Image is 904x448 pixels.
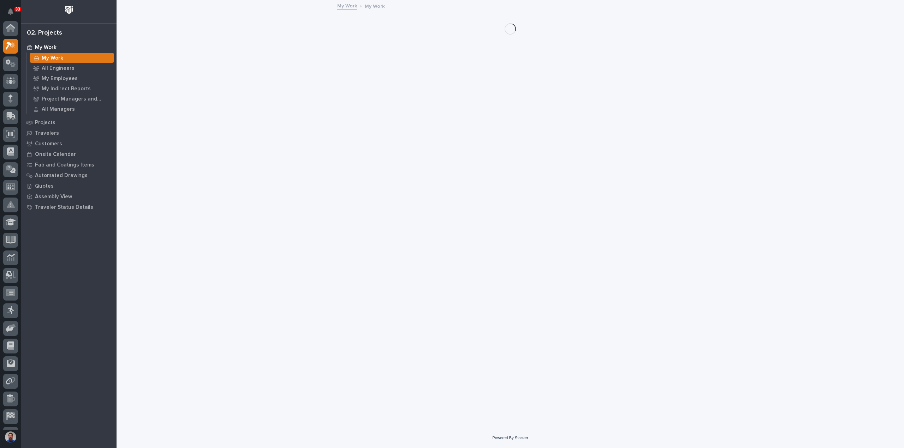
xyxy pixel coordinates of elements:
[35,194,72,200] p: Assembly View
[42,65,75,72] p: All Engineers
[27,63,117,73] a: All Engineers
[21,128,117,138] a: Travelers
[35,151,76,158] p: Onsite Calendar
[35,141,62,147] p: Customers
[35,120,55,126] p: Projects
[21,170,117,181] a: Automated Drawings
[9,8,18,20] div: Notifications33
[3,430,18,444] button: users-avatar
[42,96,111,102] p: Project Managers and Engineers
[35,130,59,137] p: Travelers
[42,55,63,61] p: My Work
[27,94,117,104] a: Project Managers and Engineers
[21,202,117,212] a: Traveler Status Details
[365,2,385,10] p: My Work
[42,75,78,82] p: My Employees
[21,149,117,159] a: Onsite Calendar
[27,29,62,37] div: 02. Projects
[21,181,117,191] a: Quotes
[35,44,56,51] p: My Work
[3,4,18,19] button: Notifications
[35,172,88,179] p: Automated Drawings
[492,436,528,440] a: Powered By Stacker
[21,159,117,170] a: Fab and Coatings Items
[21,117,117,128] a: Projects
[21,191,117,202] a: Assembly View
[63,4,76,17] img: Workspace Logo
[27,73,117,83] a: My Employees
[21,42,117,53] a: My Work
[21,138,117,149] a: Customers
[27,84,117,93] a: My Indirect Reports
[27,104,117,114] a: All Managers
[42,106,75,113] p: All Managers
[337,1,357,10] a: My Work
[35,183,54,189] p: Quotes
[35,204,93,211] p: Traveler Status Details
[16,7,20,12] p: 33
[42,86,91,92] p: My Indirect Reports
[27,53,117,63] a: My Work
[35,162,94,168] p: Fab and Coatings Items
